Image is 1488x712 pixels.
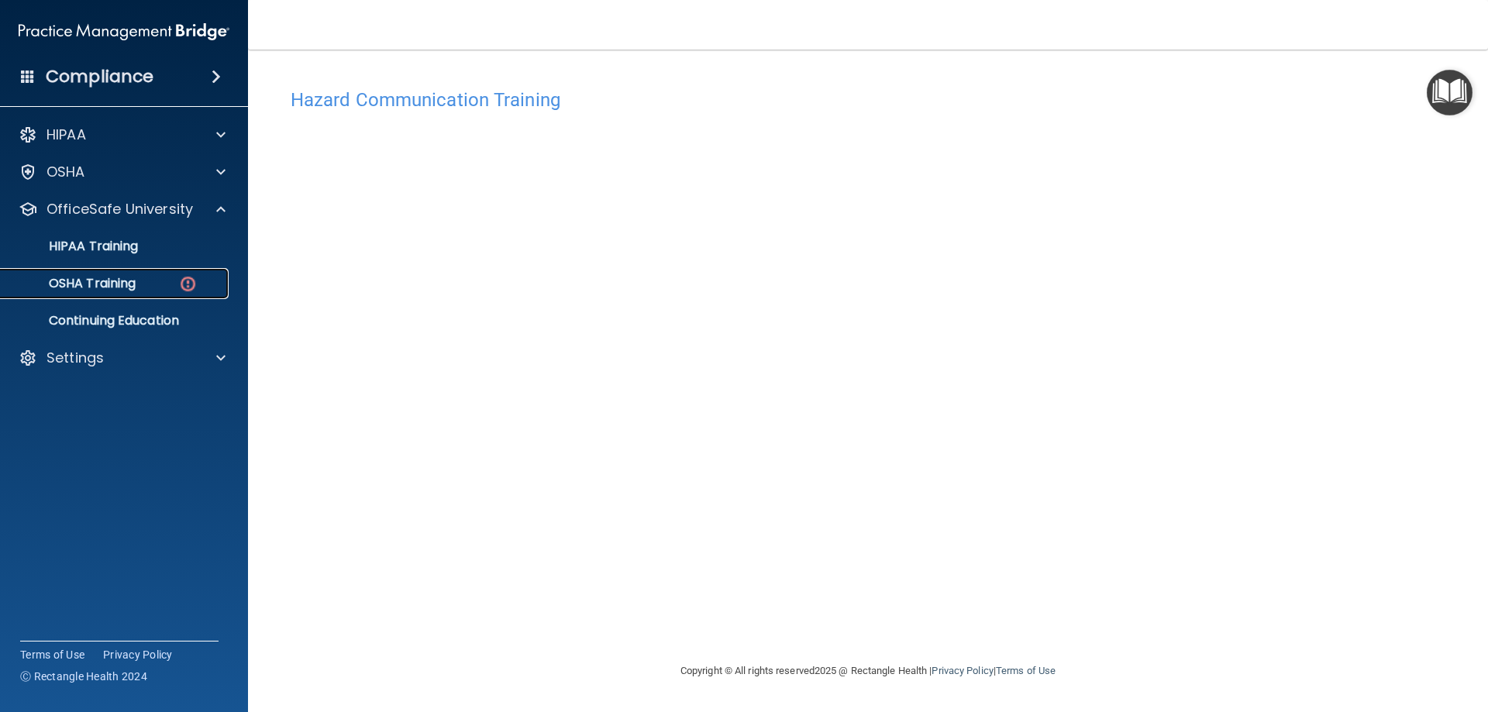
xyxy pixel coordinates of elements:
[46,200,193,218] p: OfficeSafe University
[10,313,222,328] p: Continuing Education
[178,274,198,294] img: danger-circle.6113f641.png
[291,90,1445,110] h4: Hazard Communication Training
[46,163,85,181] p: OSHA
[46,66,153,88] h4: Compliance
[46,126,86,144] p: HIPAA
[10,239,138,254] p: HIPAA Training
[103,647,173,662] a: Privacy Policy
[291,119,1081,630] iframe: HCT
[19,126,226,144] a: HIPAA
[585,646,1151,696] div: Copyright © All rights reserved 2025 @ Rectangle Health | |
[19,349,226,367] a: Settings
[996,665,1056,676] a: Terms of Use
[19,16,229,47] img: PMB logo
[1427,70,1472,115] button: Open Resource Center
[932,665,993,676] a: Privacy Policy
[20,669,147,684] span: Ⓒ Rectangle Health 2024
[19,163,226,181] a: OSHA
[46,349,104,367] p: Settings
[20,647,84,662] a: Terms of Use
[19,200,226,218] a: OfficeSafe University
[10,276,136,291] p: OSHA Training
